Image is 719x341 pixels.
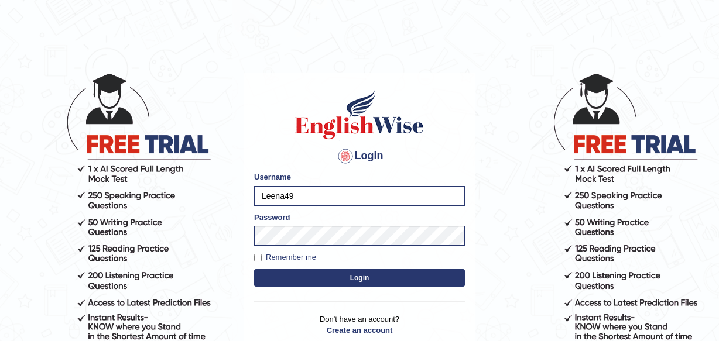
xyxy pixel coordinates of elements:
[254,269,465,287] button: Login
[254,147,465,166] h4: Login
[254,325,465,336] a: Create an account
[254,171,291,182] label: Username
[254,252,316,263] label: Remember me
[254,254,262,261] input: Remember me
[254,212,290,223] label: Password
[293,88,426,141] img: Logo of English Wise sign in for intelligent practice with AI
